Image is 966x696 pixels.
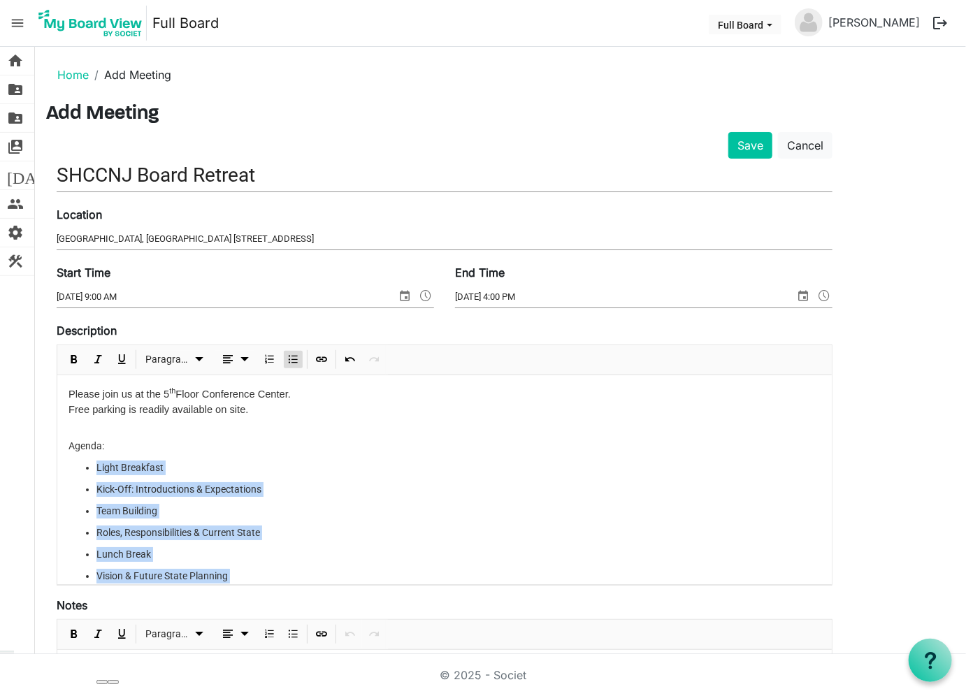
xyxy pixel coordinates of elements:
[310,345,333,375] div: Insert Link
[281,620,305,649] div: Bulleted List
[728,132,772,159] button: Save
[440,668,526,682] a: © 2025 - Societ
[795,287,812,305] span: select
[96,569,821,583] li: Vision & Future State Planning
[69,402,821,417] p: Free parking is readily available on site.
[7,247,24,275] span: construction
[138,620,212,649] div: Formats
[69,386,821,402] p: Please join us at the 5 Floor Conference Center.
[110,345,134,375] div: Underline
[338,345,362,375] div: Undo
[138,345,212,375] div: Formats
[113,351,131,368] button: Underline
[212,620,258,649] div: Alignments
[89,351,108,368] button: Italic
[89,66,171,83] li: Add Meeting
[396,287,413,305] span: select
[257,620,281,649] div: Numbered List
[96,504,821,519] li: Team Building
[34,6,152,41] a: My Board View Logo
[260,625,279,643] button: Numbered List
[312,625,331,643] button: Insert Link
[312,351,331,368] button: Insert Link
[7,133,24,161] span: switch_account
[823,8,925,36] a: [PERSON_NAME]
[86,620,110,649] div: Italic
[86,345,110,375] div: Italic
[7,219,24,247] span: settings
[169,386,175,395] sup: th
[284,625,303,643] button: Bulleted List
[46,103,955,126] h3: Add Meeting
[34,6,147,41] img: My Board View Logo
[7,104,24,132] span: folder_shared
[925,8,955,38] button: logout
[778,132,832,159] a: Cancel
[96,547,821,562] li: Lunch Break
[455,264,505,281] label: End Time
[212,345,258,375] div: Alignments
[65,625,84,643] button: Bold
[96,525,821,540] li: Roles, Responsibilities & Current State
[146,351,192,368] span: Paragraph
[62,345,86,375] div: Bold
[215,351,255,368] button: dropdownbutton
[152,9,219,37] a: Full Board
[57,597,87,614] label: Notes
[62,620,86,649] div: Bold
[57,159,832,191] input: Title
[57,264,110,281] label: Start Time
[89,625,108,643] button: Italic
[7,190,24,218] span: people
[65,351,84,368] button: Bold
[57,206,102,223] label: Location
[341,351,360,368] button: Undo
[146,625,192,643] span: Paragraph
[709,15,781,34] button: Full Board dropdownbutton
[7,75,24,103] span: folder_shared
[69,439,821,454] p: Agenda:
[310,620,333,649] div: Insert Link
[141,625,210,643] button: Paragraph dropdownbutton
[281,345,305,375] div: Bulleted List
[215,625,255,643] button: dropdownbutton
[795,8,823,36] img: no-profile-picture.svg
[96,482,821,497] li: Kick-Off: Introductions & Expectations
[113,625,131,643] button: Underline
[110,620,134,649] div: Underline
[284,351,303,368] button: Bulleted List
[57,68,89,82] a: Home
[257,345,281,375] div: Numbered List
[7,161,61,189] span: [DATE]
[96,461,821,475] li: Light Breakfast
[260,351,279,368] button: Numbered List
[7,47,24,75] span: home
[4,10,31,36] span: menu
[57,322,117,339] label: Description
[141,351,210,368] button: Paragraph dropdownbutton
